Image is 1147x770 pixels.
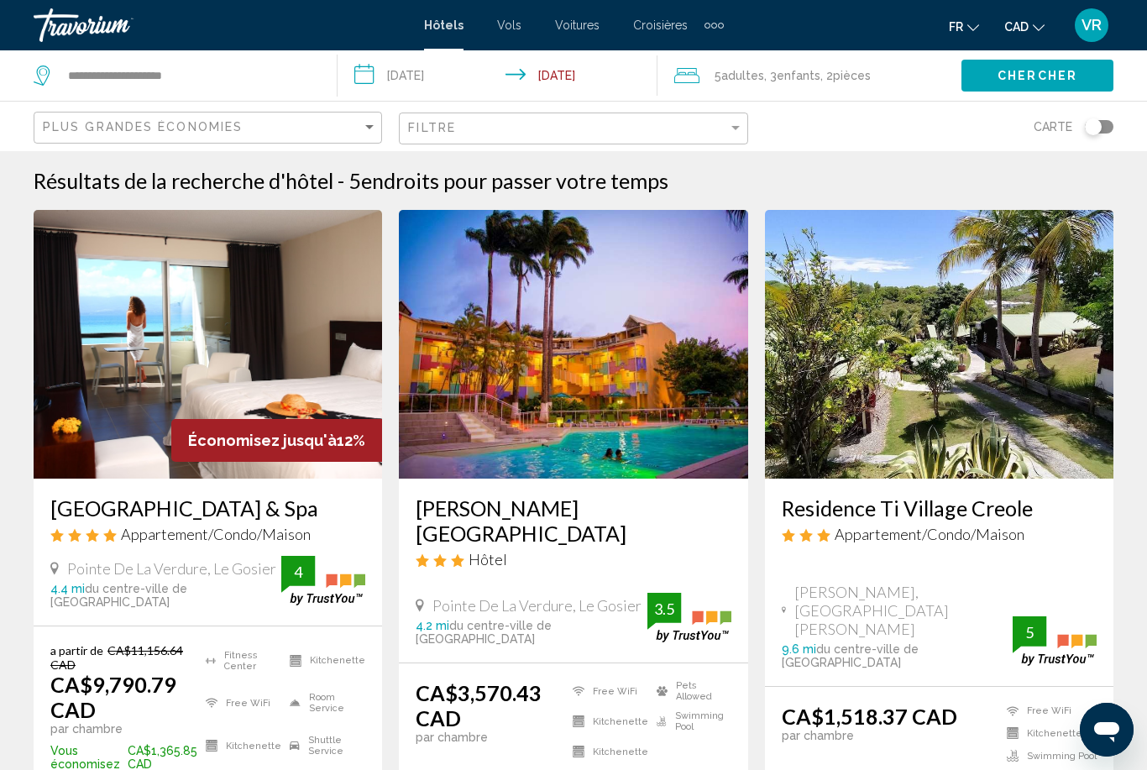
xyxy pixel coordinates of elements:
li: Pets Allowed [648,680,731,702]
img: Hotel image [765,210,1113,479]
span: 4.4 mi [50,582,85,595]
span: Hôtel [469,550,507,568]
span: fr [949,20,963,34]
img: trustyou-badge.svg [1013,616,1097,666]
div: 12% [171,419,382,462]
a: Voitures [555,18,600,32]
span: Filtre [408,121,456,134]
ins: CA$9,790.79 CAD [50,672,176,722]
img: Hotel image [399,210,747,479]
div: 3 star Apartment [782,525,1097,543]
a: Vols [497,18,521,32]
span: Appartement/Condo/Maison [121,525,311,543]
mat-select: Sort by [43,121,377,135]
li: Swimming Pool [648,710,731,732]
a: Travorium [34,8,407,42]
span: CAD [1004,20,1029,34]
span: Pointe De La Verdure, Le Gosier [67,559,276,578]
button: Filter [399,112,747,146]
p: par chambre [50,722,197,736]
span: Plus grandes économies [43,120,243,134]
span: Adultes [721,69,764,82]
button: Change language [949,14,979,39]
img: trustyou-badge.svg [281,556,365,605]
span: 4.2 mi [416,619,449,632]
li: Free WiFi [197,686,281,720]
li: Kitchenette [281,643,365,678]
p: par chambre [782,729,957,742]
span: Chercher [998,70,1077,83]
span: du centre-ville de [GEOGRAPHIC_DATA] [50,582,187,609]
iframe: Bouton de lancement de la fenêtre de messagerie [1080,703,1134,757]
div: 4 [281,562,315,582]
li: Room Service [281,686,365,720]
span: Économisez jusqu'à [188,432,337,449]
span: du centre-ville de [GEOGRAPHIC_DATA] [782,642,919,669]
span: 5 [715,64,764,87]
span: Carte [1034,115,1072,139]
li: Shuttle Service [281,729,365,763]
li: Kitchenette [197,729,281,763]
div: 3.5 [647,599,681,619]
p: par chambre [416,731,564,744]
span: endroits pour passer votre temps [361,168,668,193]
a: [GEOGRAPHIC_DATA] & Spa [50,495,365,521]
button: Toggle map [1072,119,1113,134]
div: 3 star Hotel [416,550,731,568]
span: du centre-ville de [GEOGRAPHIC_DATA] [416,619,552,646]
span: a partir de [50,643,103,657]
a: Residence Ti Village Creole [782,495,1097,521]
span: , 2 [820,64,871,87]
a: [PERSON_NAME][GEOGRAPHIC_DATA] [416,495,731,546]
span: Appartement/Condo/Maison [835,525,1024,543]
li: Free WiFi [564,680,648,702]
li: Free WiFi [998,704,1097,718]
span: Enfants [777,69,820,82]
span: Pointe De La Verdure, Le Gosier [432,596,642,615]
span: , 3 [764,64,820,87]
h1: Résultats de la recherche d'hôtel [34,168,333,193]
span: 9.6 mi [782,642,816,656]
button: Change currency [1004,14,1045,39]
span: [PERSON_NAME], [GEOGRAPHIC_DATA][PERSON_NAME] [794,583,1013,638]
div: 5 [1013,622,1046,642]
span: VR [1082,17,1102,34]
li: Fitness Center [197,643,281,678]
li: Kitchenette [998,726,1097,741]
button: Extra navigation items [704,12,724,39]
button: Chercher [961,60,1113,91]
span: - [338,168,344,193]
button: User Menu [1070,8,1113,43]
span: pièces [833,69,871,82]
h2: 5 [348,168,668,193]
li: Kitchenette [564,741,648,762]
ins: CA$3,570.43 CAD [416,680,542,731]
a: Croisières [633,18,688,32]
a: Hôtels [424,18,464,32]
li: Kitchenette [564,710,648,732]
del: CA$11,156.64 CAD [50,643,183,672]
div: 4 star Apartment [50,525,365,543]
button: Check-in date: Dec 26, 2025 Check-out date: Jan 2, 2026 [338,50,658,101]
img: Hotel image [34,210,382,479]
img: trustyou-badge.svg [647,593,731,642]
button: Travelers: 5 adults, 3 children [657,50,961,101]
ins: CA$1,518.37 CAD [782,704,957,729]
li: Swimming Pool [998,749,1097,763]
